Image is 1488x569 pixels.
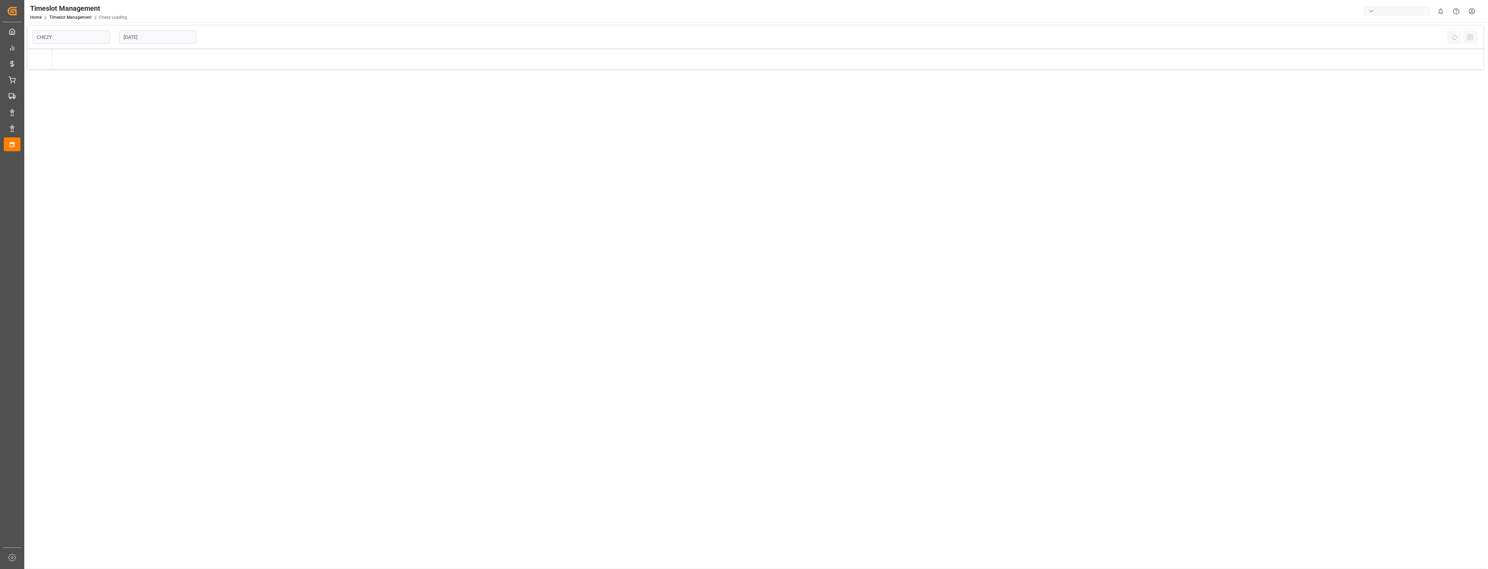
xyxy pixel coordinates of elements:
[49,15,92,20] a: Timeslot Management
[1433,3,1448,19] button: show 0 new notifications
[119,31,196,44] input: DD-MM-YYYY
[33,31,110,44] input: Type to search/select
[1448,3,1464,19] button: Help Center
[30,3,127,14] div: Timeslot Management
[30,15,42,20] a: Home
